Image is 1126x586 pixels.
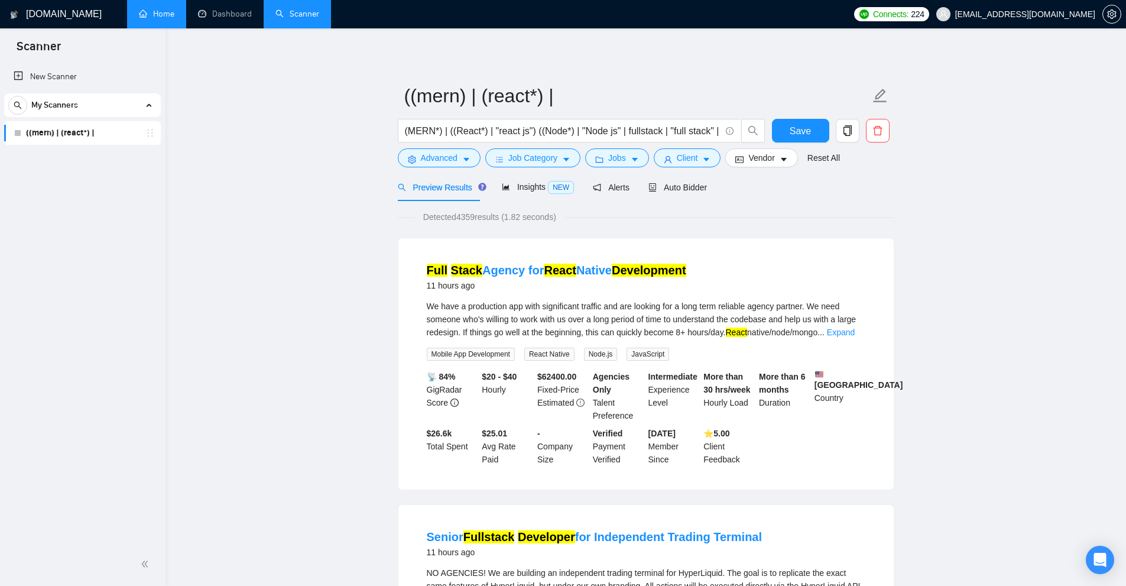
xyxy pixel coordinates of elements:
[26,121,138,145] a: ((mern) | (react*) |
[590,427,646,466] div: Payment Verified
[427,264,448,277] mark: Full
[664,155,672,164] span: user
[139,9,174,19] a: homeHome
[741,119,765,143] button: search
[485,148,580,167] button: barsJob Categorycaret-down
[450,399,459,407] span: info-circle
[815,370,903,390] b: [GEOGRAPHIC_DATA]
[495,155,504,164] span: bars
[427,545,762,559] div: 11 hours ago
[398,183,483,192] span: Preview Results
[427,300,865,339] div: We have a production app with significant traffic and are looking for a long term reliable agency...
[648,372,697,381] b: Intermediate
[757,370,812,422] div: Duration
[535,427,590,466] div: Company Size
[479,370,535,422] div: Hourly
[939,10,947,18] span: user
[537,398,574,407] span: Estimated
[198,9,252,19] a: dashboardDashboard
[141,558,152,570] span: double-left
[608,151,626,164] span: Jobs
[427,348,515,361] span: Mobile App Development
[859,9,869,19] img: upwork-logo.png
[646,427,702,466] div: Member Since
[677,151,698,164] span: Client
[1102,5,1121,24] button: setting
[593,183,601,192] span: notification
[593,429,623,438] b: Verified
[537,372,576,381] b: $ 62400.00
[748,151,774,164] span: Vendor
[817,328,825,337] span: ...
[415,211,564,224] span: Detected 4359 results (1.82 seconds)
[631,155,639,164] span: caret-down
[145,128,155,138] span: holder
[479,427,535,466] div: Avg Rate Paid
[427,372,456,381] b: 📡 84%
[867,125,889,136] span: delete
[593,372,629,394] b: Agencies Only
[742,125,764,136] span: search
[427,530,762,543] a: SeniorFullstack Developerfor Independent Trading Terminal
[807,151,840,164] a: Reset All
[4,65,161,89] li: New Scanner
[508,151,557,164] span: Job Category
[4,93,161,145] li: My Scanners
[735,155,744,164] span: idcard
[701,427,757,466] div: Client Feedback
[772,119,829,143] button: Save
[725,148,797,167] button: idcardVendorcaret-down
[398,148,481,167] button: settingAdvancedcaret-down
[593,183,629,192] span: Alerts
[427,264,686,277] a: Full StackAgency forReactNativeDevelopment
[584,348,618,361] span: Node.js
[726,328,748,337] mark: React
[548,181,574,194] span: NEW
[648,183,657,192] span: robot
[836,125,859,136] span: copy
[502,182,574,192] span: Insights
[535,370,590,422] div: Fixed-Price
[866,119,890,143] button: delete
[780,155,788,164] span: caret-down
[275,9,319,19] a: searchScanner
[537,429,540,438] b: -
[1102,9,1121,19] a: setting
[726,127,734,135] span: info-circle
[648,183,707,192] span: Auto Bidder
[1086,546,1114,574] div: Open Intercom Messenger
[31,93,78,117] span: My Scanners
[790,124,811,138] span: Save
[8,96,27,115] button: search
[477,182,488,192] div: Tooltip anchor
[502,183,510,191] span: area-chart
[701,370,757,422] div: Hourly Load
[424,427,480,466] div: Total Spent
[405,124,721,138] input: Search Freelance Jobs...
[14,65,151,89] a: New Scanner
[812,370,868,422] div: Country
[576,399,585,407] span: exclamation-circle
[827,328,855,337] a: Expand
[524,348,575,361] span: React Native
[544,264,576,277] mark: React
[427,429,452,438] b: $ 26.6k
[815,370,823,378] img: 🇺🇸
[703,372,750,394] b: More than 30 hrs/week
[427,279,686,293] div: 11 hours ago
[451,264,482,277] mark: Stack
[873,8,908,21] span: Connects:
[836,119,859,143] button: copy
[627,348,669,361] span: JavaScript
[408,155,416,164] span: setting
[703,429,729,438] b: ⭐️ 5.00
[9,101,27,109] span: search
[482,429,507,438] b: $25.01
[911,8,924,21] span: 224
[648,429,676,438] b: [DATE]
[421,151,457,164] span: Advanced
[590,370,646,422] div: Talent Preference
[585,148,649,167] button: folderJobscaret-down
[482,372,517,381] b: $20 - $40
